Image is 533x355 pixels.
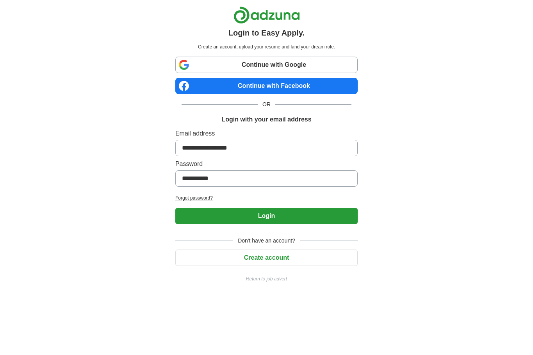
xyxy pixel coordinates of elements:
label: Password [175,159,358,169]
a: Create account [175,254,358,261]
button: Create account [175,250,358,266]
span: OR [258,100,275,109]
h1: Login with your email address [221,115,311,124]
button: Login [175,208,358,224]
a: Return to job advert [175,275,358,282]
h1: Login to Easy Apply. [228,27,305,39]
img: Adzuna logo [234,6,300,24]
a: Forgot password? [175,194,358,202]
p: Create an account, upload your resume and land your dream role. [177,43,356,50]
span: Don't have an account? [233,237,300,245]
a: Continue with Facebook [175,78,358,94]
a: Continue with Google [175,57,358,73]
label: Email address [175,129,358,138]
